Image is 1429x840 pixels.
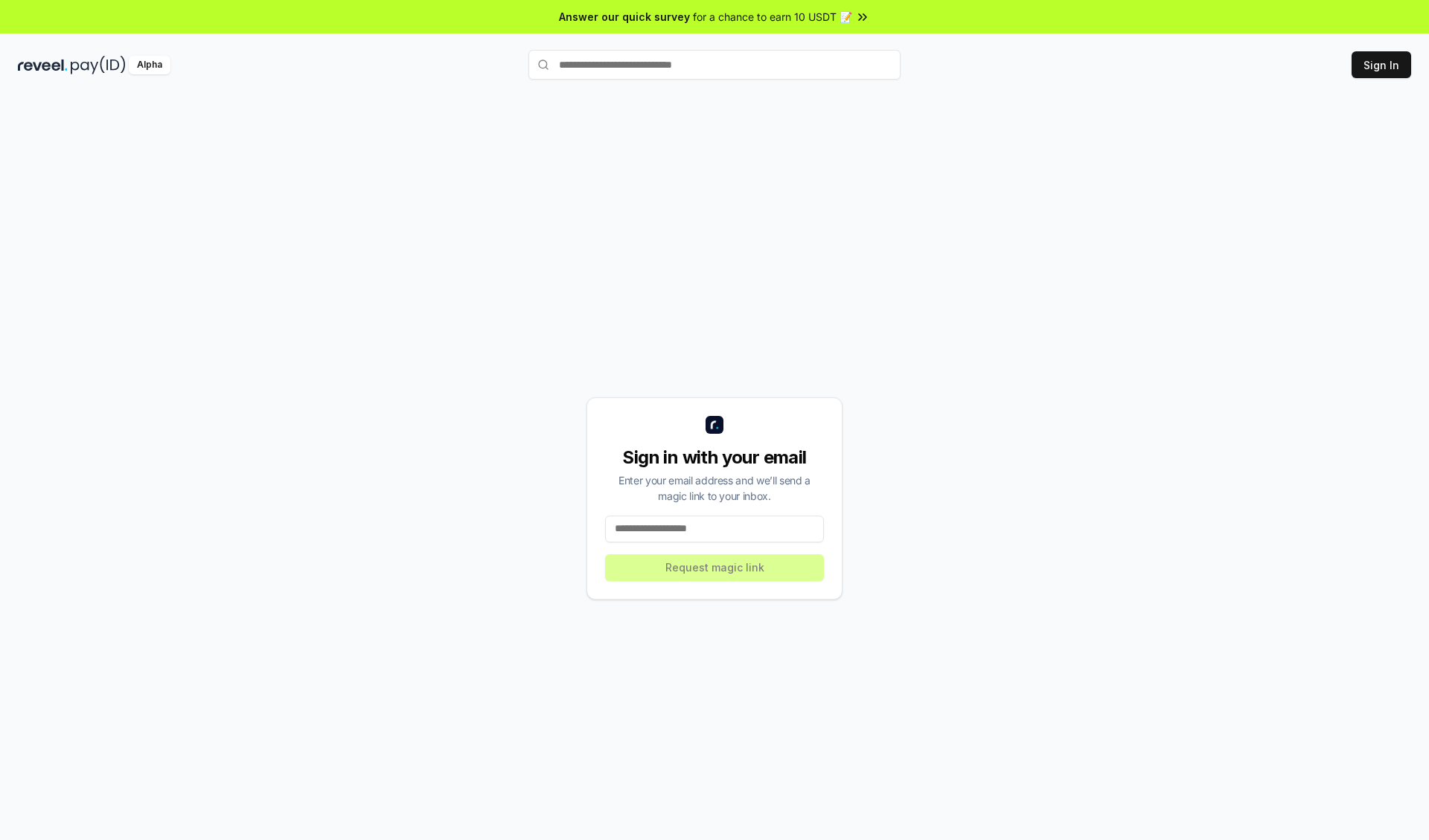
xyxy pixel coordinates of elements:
button: Sign In [1352,51,1411,78]
img: pay_id [71,56,126,74]
span: Answer our quick survey [559,9,690,25]
div: Enter your email address and we’ll send a magic link to your inbox. [605,472,824,504]
div: Sign in with your email [605,446,824,469]
div: Alpha [129,56,170,74]
img: logo_small [706,416,723,434]
img: reveel_dark [18,56,68,74]
span: for a chance to earn 10 USDT 📝 [693,9,852,25]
